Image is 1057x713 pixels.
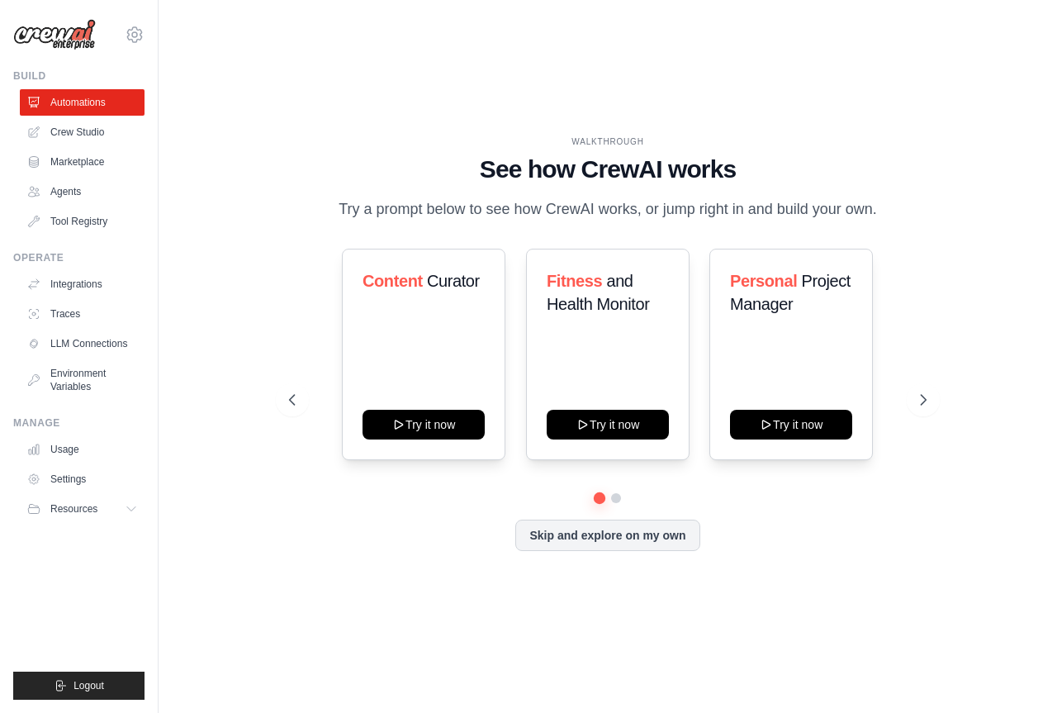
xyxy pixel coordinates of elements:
button: Try it now [730,410,852,440]
span: Content [363,272,423,290]
h1: See how CrewAI works [289,154,926,184]
span: Personal [730,272,797,290]
a: Integrations [20,271,145,297]
div: Operate [13,251,145,264]
a: Marketplace [20,149,145,175]
a: Tool Registry [20,208,145,235]
a: Traces [20,301,145,327]
span: Resources [50,502,97,516]
a: Agents [20,178,145,205]
a: Settings [20,466,145,492]
button: Resources [20,496,145,522]
button: Try it now [547,410,669,440]
iframe: Chat Widget [974,634,1057,713]
a: LLM Connections [20,330,145,357]
div: Manage [13,416,145,430]
div: WALKTHROUGH [289,135,926,148]
a: Environment Variables [20,360,145,400]
span: Fitness [547,272,602,290]
span: Curator [427,272,480,290]
button: Logout [13,672,145,700]
img: Logo [13,19,96,50]
p: Try a prompt below to see how CrewAI works, or jump right in and build your own. [330,197,885,221]
a: Usage [20,436,145,463]
div: Build [13,69,145,83]
span: and Health Monitor [547,272,649,313]
span: Project Manager [730,272,851,313]
a: Crew Studio [20,119,145,145]
span: Logout [73,679,104,692]
a: Automations [20,89,145,116]
button: Try it now [363,410,485,440]
button: Skip and explore on my own [515,520,699,551]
